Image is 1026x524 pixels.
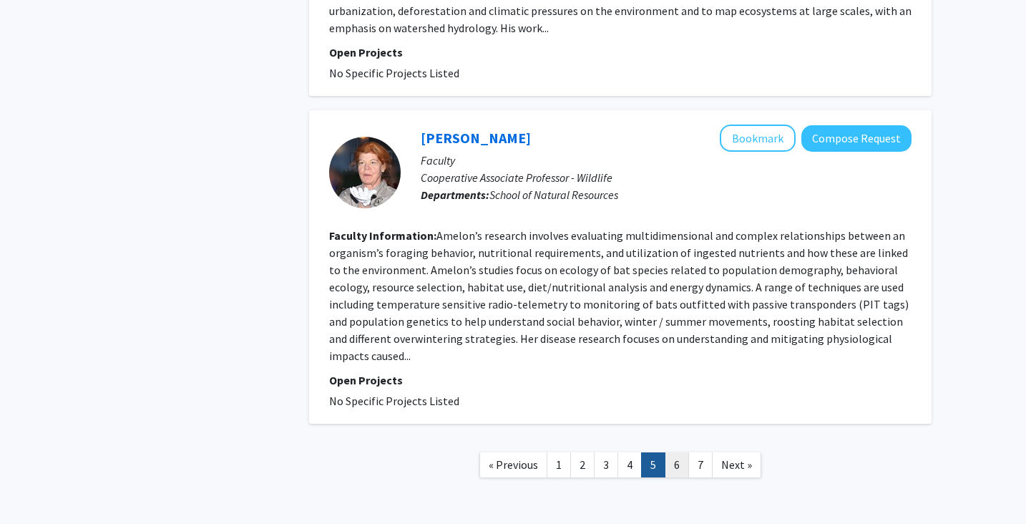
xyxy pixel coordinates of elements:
[665,452,689,477] a: 6
[801,125,912,152] button: Compose Request to Sybill Amelon
[479,452,547,477] a: Previous
[594,452,618,477] a: 3
[617,452,642,477] a: 4
[421,152,912,169] p: Faculty
[688,452,713,477] a: 7
[421,188,489,202] b: Departments:
[641,452,665,477] a: 5
[329,44,912,61] p: Open Projects
[11,460,61,513] iframe: Chat
[421,129,531,147] a: [PERSON_NAME]
[489,188,618,202] span: School of Natural Resources
[570,452,595,477] a: 2
[329,66,459,80] span: No Specific Projects Listed
[329,228,909,363] fg-read-more: Amelon’s research involves evaluating multidimensional and complex relationships between an organ...
[721,457,752,472] span: Next »
[329,228,436,243] b: Faculty Information:
[720,125,796,152] button: Add Sybill Amelon to Bookmarks
[329,372,912,389] p: Open Projects
[489,457,538,472] span: « Previous
[421,169,912,186] p: Cooperative Associate Professor - Wildlife
[547,452,571,477] a: 1
[309,438,932,496] nav: Page navigation
[329,394,459,408] span: No Specific Projects Listed
[712,452,761,477] a: Next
